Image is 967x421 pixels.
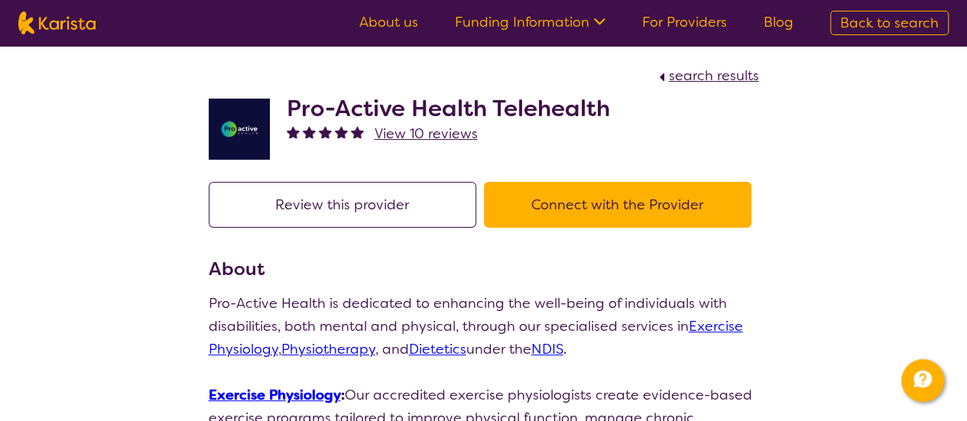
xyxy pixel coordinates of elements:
img: fullstar [335,125,348,138]
img: fullstar [351,125,364,138]
a: Blog [764,13,793,31]
a: Physiotherapy [281,340,375,358]
a: search results [655,66,759,85]
a: For Providers [642,13,727,31]
img: ymlb0re46ukcwlkv50cv.png [209,99,270,160]
button: Review this provider [209,182,476,228]
a: Exercise Physiology [209,386,341,404]
a: View 10 reviews [375,122,478,145]
strong: : [209,386,345,404]
span: Back to search [840,14,939,32]
a: Back to search [830,11,949,35]
a: About us [359,13,418,31]
a: Funding Information [455,13,605,31]
a: Dietetics [409,340,466,358]
span: search results [669,66,759,85]
a: Connect with the Provider [484,196,759,214]
button: Connect with the Provider [484,182,751,228]
img: Karista logo [18,11,96,34]
img: fullstar [303,125,316,138]
h2: Pro-Active Health Telehealth [287,95,610,122]
img: fullstar [319,125,332,138]
button: Channel Menu [901,359,944,402]
img: fullstar [287,125,300,138]
a: Review this provider [209,196,484,214]
a: NDIS [531,340,563,358]
span: View 10 reviews [375,125,478,143]
p: Pro-Active Health is dedicated to enhancing the well-being of individuals with disabilities, both... [209,292,759,361]
h3: About [209,255,759,283]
